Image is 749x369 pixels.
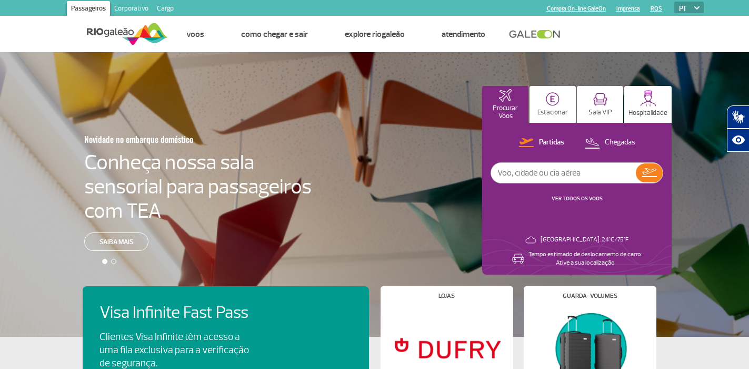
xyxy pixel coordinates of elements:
[547,5,606,12] a: Compra On-line GaleOn
[577,86,623,123] button: Sala VIP
[593,93,607,106] img: vipRoom.svg
[487,104,523,120] p: Procurar Voos
[727,105,749,129] button: Abrir tradutor de língua de sinais.
[110,1,153,18] a: Corporativo
[438,293,455,299] h4: Lojas
[624,86,672,123] button: Hospitalidade
[153,1,178,18] a: Cargo
[84,232,148,251] a: Saiba mais
[727,129,749,152] button: Abrir recursos assistivos.
[727,105,749,152] div: Plugin de acessibilidade da Hand Talk.
[541,236,628,244] p: [GEOGRAPHIC_DATA]: 24°C/75°F
[186,29,204,40] a: Voos
[548,195,606,203] button: VER TODOS OS VOOS
[84,128,260,150] h3: Novidade no embarque doméstico
[528,250,642,267] p: Tempo estimado de deslocamento de carro: Ative a sua localização
[539,138,564,148] p: Partidas
[241,29,308,40] a: Como chegar e sair
[605,138,635,148] p: Chegadas
[546,92,560,106] img: carParkingHome.svg
[537,109,568,116] p: Estacionar
[84,150,312,223] h4: Conheça nossa sala sensorial para passageiros com TEA
[345,29,405,40] a: Explore RIOgaleão
[563,293,617,299] h4: Guarda-volumes
[499,89,512,102] img: airplaneHomeActive.svg
[442,29,485,40] a: Atendimento
[582,136,638,150] button: Chegadas
[588,109,612,116] p: Sala VIP
[616,5,640,12] a: Imprensa
[516,136,567,150] button: Partidas
[628,109,667,117] p: Hospitalidade
[640,90,656,106] img: hospitality.svg
[99,303,267,323] h4: Visa Infinite Fast Pass
[552,195,603,202] a: VER TODOS OS VOOS
[530,86,576,123] button: Estacionar
[491,163,636,183] input: Voo, cidade ou cia aérea
[482,86,528,123] button: Procurar Voos
[67,1,110,18] a: Passageiros
[651,5,662,12] a: RQS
